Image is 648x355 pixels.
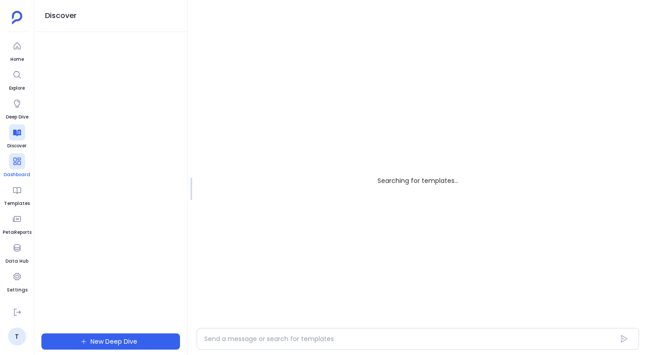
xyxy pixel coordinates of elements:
span: New Deep Dive [90,334,137,349]
a: PetaReports [3,211,31,236]
span: Deep Dive [6,114,28,121]
span: Home [9,56,25,63]
button: New Deep Dive [41,333,180,350]
img: petavue logo [12,11,22,24]
div: Searching for templates... [198,43,637,319]
span: Explore [9,85,25,92]
a: Explore [9,67,25,92]
a: Discover [7,124,27,150]
span: Settings [7,287,27,294]
a: Data Hub [5,240,28,265]
span: PetaReports [3,229,31,236]
a: Deep Dive [6,96,28,121]
span: Templates [4,200,30,207]
a: Home [9,38,25,63]
a: T [8,328,26,346]
span: Data Hub [5,258,28,265]
a: Dashboard [4,153,30,178]
a: Templates [4,182,30,207]
a: Settings [7,269,27,294]
span: Dashboard [4,171,30,178]
span: Discover [7,142,27,150]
